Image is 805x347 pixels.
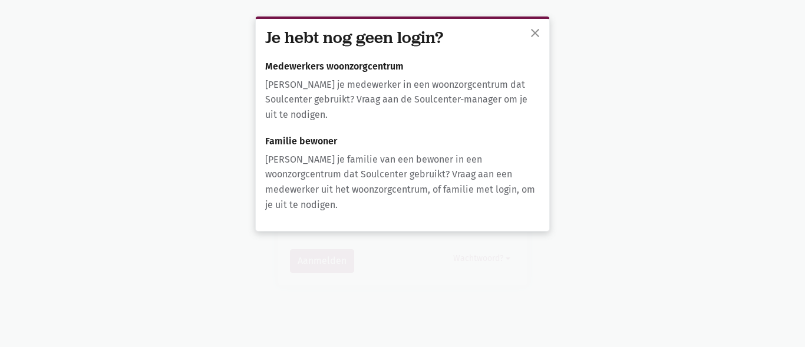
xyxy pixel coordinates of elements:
[528,26,542,40] span: close
[265,28,540,47] h3: Je hebt nog geen login?
[265,77,540,123] p: [PERSON_NAME] je medewerker in een woonzorgcentrum dat Soulcenter gebruikt? Vraag aan de Soulcent...
[265,136,540,147] h6: Familie bewoner
[265,152,540,212] p: [PERSON_NAME] je familie van een bewoner in een woonzorgcentrum dat Soulcenter gebruikt? Vraag aa...
[265,61,540,72] h6: Medewerkers woonzorgcentrum
[290,125,516,273] form: Aanmelden
[523,21,547,47] button: sluiten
